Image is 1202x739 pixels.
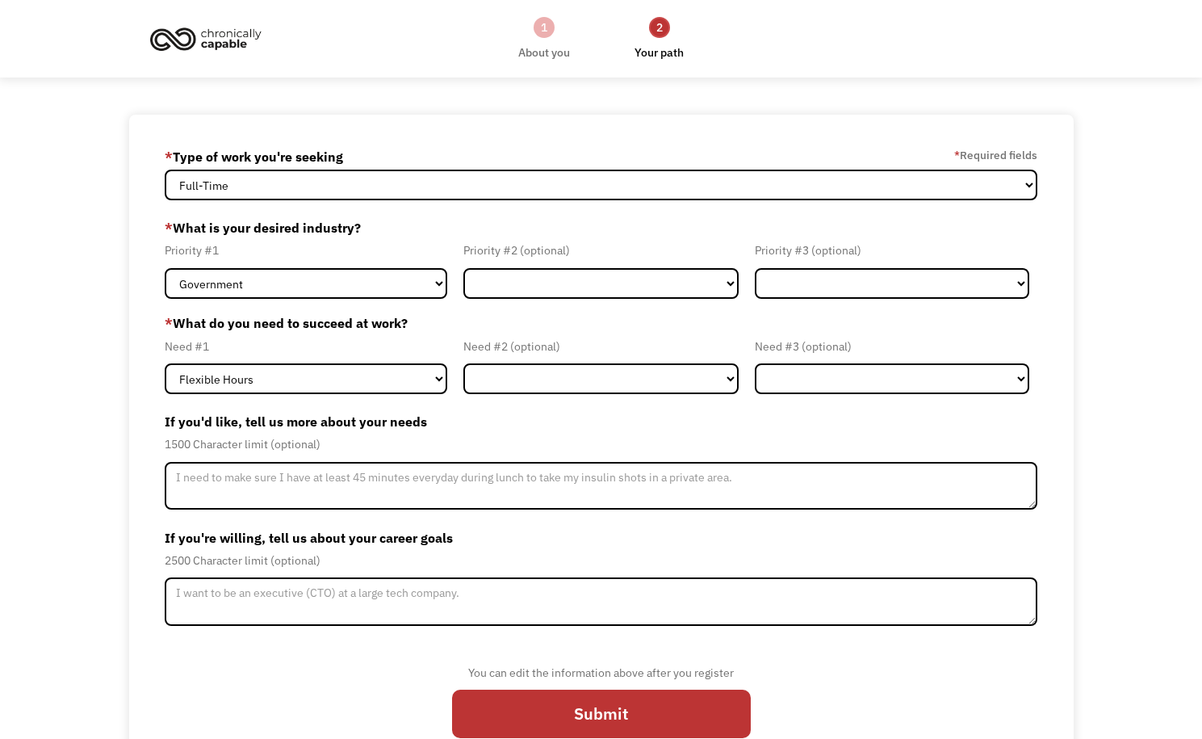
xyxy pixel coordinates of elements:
[165,241,447,260] div: Priority #1
[165,551,1037,570] div: 2500 Character limit (optional)
[635,43,684,62] div: Your path
[452,690,751,739] input: Submit
[463,337,738,356] div: Need #2 (optional)
[649,17,670,38] div: 2
[534,17,555,38] div: 1
[463,241,738,260] div: Priority #2 (optional)
[635,15,684,62] a: 2Your path
[755,241,1029,260] div: Priority #3 (optional)
[452,663,751,682] div: You can edit the information above after you register
[518,15,570,62] a: 1About you
[165,525,1037,551] label: If you're willing, tell us about your career goals
[165,337,447,356] div: Need #1
[954,145,1037,165] label: Required fields
[755,337,1029,356] div: Need #3 (optional)
[145,21,266,57] img: Chronically Capable logo
[165,409,1037,435] label: If you'd like, tell us more about your needs
[165,215,1037,241] label: What is your desired industry?
[165,313,1037,333] label: What do you need to succeed at work?
[165,144,343,170] label: Type of work you're seeking
[165,435,1037,454] div: 1500 Character limit (optional)
[518,43,570,62] div: About you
